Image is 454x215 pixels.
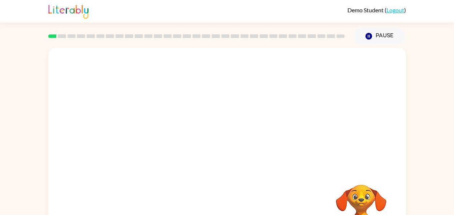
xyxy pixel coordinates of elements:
[347,7,385,13] span: Demo Student
[354,28,406,45] button: Pause
[386,7,404,13] a: Logout
[347,7,406,13] div: ( )
[48,3,88,19] img: Literably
